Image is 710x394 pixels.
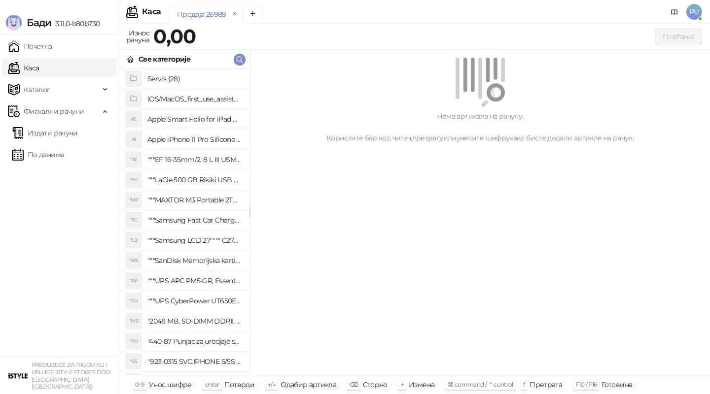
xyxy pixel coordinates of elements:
[126,354,142,369] div: "S5
[126,333,142,349] div: "PU
[153,24,196,48] strong: 0,00
[457,133,510,142] a: унесите шифру
[262,111,698,143] div: Нема артикала на рачуну. Користите бар код читач, или како бисте додали артикле на рачун.
[243,4,262,24] button: Add tab
[126,212,142,228] div: "FC
[147,273,242,289] h4: """UPS APC PM5-GR, Essential Surge Arrest,5 utic_nica"""
[124,27,151,46] div: Износ рачуна
[147,71,242,87] h4: Servis (28)
[12,145,64,164] a: По данима
[575,381,597,388] span: F10 / F16
[147,192,242,208] h4: """MAXTOR M3 Portable 2TB 2.5"""" crni eksterni hard disk HX-M201TCB/GM"""
[523,381,525,388] span: f
[205,381,219,388] span: enter
[147,253,242,268] h4: """SanDisk Memorijska kartica 256GB microSDXC sa SD adapterom SDSQXA1-256G-GN6MA - Extreme PLUS, ...
[147,212,242,228] h4: """Samsung Fast Car Charge Adapter, brzi auto punja_, boja crna"""
[177,9,226,20] div: Продаја 26989
[27,17,51,29] span: Бади
[224,378,255,391] div: Потврди
[126,374,142,390] div: "SD
[281,378,336,391] div: Одабир артикла
[686,4,702,20] span: PU
[667,4,682,20] a: Документација
[602,378,632,391] div: Готовина
[32,361,110,390] small: PREDUZEĆE ZA TRGOVINU I USLUGE ISTYLE STORES DOO [GEOGRAPHIC_DATA] ([GEOGRAPHIC_DATA])
[126,192,142,208] div: "MP
[8,366,28,386] img: 64x64-companyLogo-77b92cf4-9946-4f36-9751-bf7bb5fd2c7d.png
[147,172,242,188] h4: """LaCie 500 GB Rikiki USB 3.0 / Ultra Compact & Resistant aluminum / USB 3.0 / 2.5"""""""
[126,152,142,167] div: "18
[147,333,242,349] h4: "440-87 Punjac za uredjaje sa micro USB portom 4/1, Stand."
[147,354,242,369] h4: "923-0315 SVC,IPHONE 5/5S BATTERY REMOVAL TRAY Držač za iPhone sa kojim se otvara display
[147,111,242,127] h4: Apple Smart Folio for iPad mini (A17 Pro) - Sage
[147,293,242,309] h4: """UPS CyberPower UT650EG, 650VA/360W , line-int., s_uko, desktop"""
[147,374,242,390] h4: "923-0448 SVC,IPHONE,TOURQUE DRIVER KIT .65KGF- CM Šrafciger "
[126,232,142,248] div: "L2
[12,123,78,143] a: Издати рачуни
[149,378,192,391] div: Унос шифре
[8,36,52,56] a: Почетна
[126,131,142,147] div: AI
[135,381,144,388] span: 0-9
[126,253,142,268] div: "MK
[412,133,443,142] a: претрагу
[147,152,242,167] h4: """EF 16-35mm/2, 8 L III USM"""
[147,91,242,107] h4: iOS/MacOS_first_use_assistance (4)
[139,54,190,65] div: Све категорије
[363,378,388,391] div: Сторно
[401,381,404,388] span: +
[268,381,276,388] span: ↑/↓
[655,29,702,44] button: Плаћање
[530,378,562,391] div: Претрага
[24,80,50,99] span: Каталог
[24,101,84,121] span: Фискални рачуни
[147,232,242,248] h4: """Samsung LCD 27"""" C27F390FHUXEN"""
[147,131,242,147] h4: Apple iPhone 11 Pro Silicone Case - Black
[6,15,22,31] img: Logo
[350,381,357,388] span: ⌫
[409,378,434,391] div: Измена
[119,69,249,375] div: grid
[126,172,142,188] div: "5G
[228,10,241,18] button: remove
[8,58,39,78] a: Каса
[126,273,142,289] div: "AP
[126,111,142,127] div: AS
[51,19,100,28] span: 3.11.0-b80b730
[448,381,513,388] span: ⌘ command / ⌃ control
[142,8,161,16] div: Каса
[147,313,242,329] h4: "2048 MB, SO-DIMM DDRII, 667 MHz, Napajanje 1,8 0,1 V, Latencija CL5"
[126,293,142,309] div: "CU
[126,313,142,329] div: "MS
